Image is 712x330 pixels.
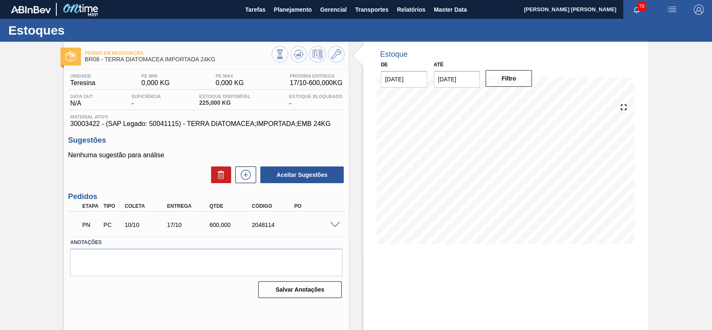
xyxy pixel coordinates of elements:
div: Qtde [207,203,254,209]
div: 600,000 [207,222,254,228]
label: De [381,62,388,68]
button: Aceitar Sugestões [260,166,344,183]
div: 10/10/2025 [123,222,170,228]
img: TNhmsLtSVTkK8tSr43FrP2fwEKptu5GPRR3wAAAABJRU5ErkJggg== [11,6,51,13]
div: Estoque [380,50,408,59]
h3: Pedidos [68,192,345,201]
button: Atualizar Gráfico [290,46,307,63]
img: userActions [667,5,677,15]
span: PE MAX [216,73,244,78]
div: Pedido em Negociação [80,216,102,234]
span: Pedido em Negociação [85,50,272,55]
div: Tipo [101,203,123,209]
span: Planejamento [274,5,312,15]
div: - [129,94,163,107]
span: 0,000 KG [141,79,170,87]
span: Relatórios [397,5,425,15]
div: Pedido de Compra [101,222,123,228]
button: Notificações [623,4,650,15]
span: Unidade [70,73,95,78]
div: Código [250,203,297,209]
h3: Sugestões [68,136,345,145]
span: PE MIN [141,73,170,78]
span: 225,000 KG [199,100,250,106]
img: Ícone [65,51,76,62]
label: Até [434,62,443,68]
span: Master Data [434,5,467,15]
span: 30003422 - (SAP Legado: 50041115) - TERRA DIATOMACEA;IMPORTADA;EMB 24KG [70,120,342,128]
div: 2048114 [250,222,297,228]
h1: Estoques [8,25,156,35]
span: Data out [70,94,93,99]
div: PO [292,203,339,209]
div: 17/10/2025 [165,222,212,228]
input: dd/mm/yyyy [434,71,480,88]
p: PN [82,222,100,228]
span: Material ativo [70,114,342,119]
p: Nenhuma sugestão para análise [68,151,345,159]
label: Anotações [70,237,342,249]
span: Transportes [355,5,388,15]
div: - [287,94,345,107]
span: BR08 - TERRA DIATOMACEA IMPORTADA 24KG [85,56,272,63]
span: 17/10 - 600,000 KG [290,79,342,87]
span: Estoque Bloqueado [289,94,342,99]
div: Excluir Sugestões [207,166,231,183]
button: Salvar Anotações [258,281,342,298]
button: Filtro [486,70,532,87]
div: Etapa [80,203,102,209]
img: Logout [694,5,704,15]
span: Tarefas [245,5,266,15]
div: N/A [68,94,95,107]
span: Próxima Entrega [290,73,342,78]
div: Entrega [165,203,212,209]
span: Gerencial [320,5,347,15]
span: Estoque Disponível [199,94,250,99]
button: Ir ao Master Data / Geral [328,46,345,63]
span: 78 [637,2,646,11]
button: Programar Estoque [309,46,326,63]
input: dd/mm/yyyy [381,71,427,88]
span: 0,000 KG [216,79,244,87]
span: Teresina [70,79,95,87]
div: Aceitar Sugestões [256,166,345,184]
span: Suficiência [131,94,161,99]
button: Visão Geral dos Estoques [272,46,288,63]
div: Nova sugestão [231,166,256,183]
div: Coleta [123,203,170,209]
